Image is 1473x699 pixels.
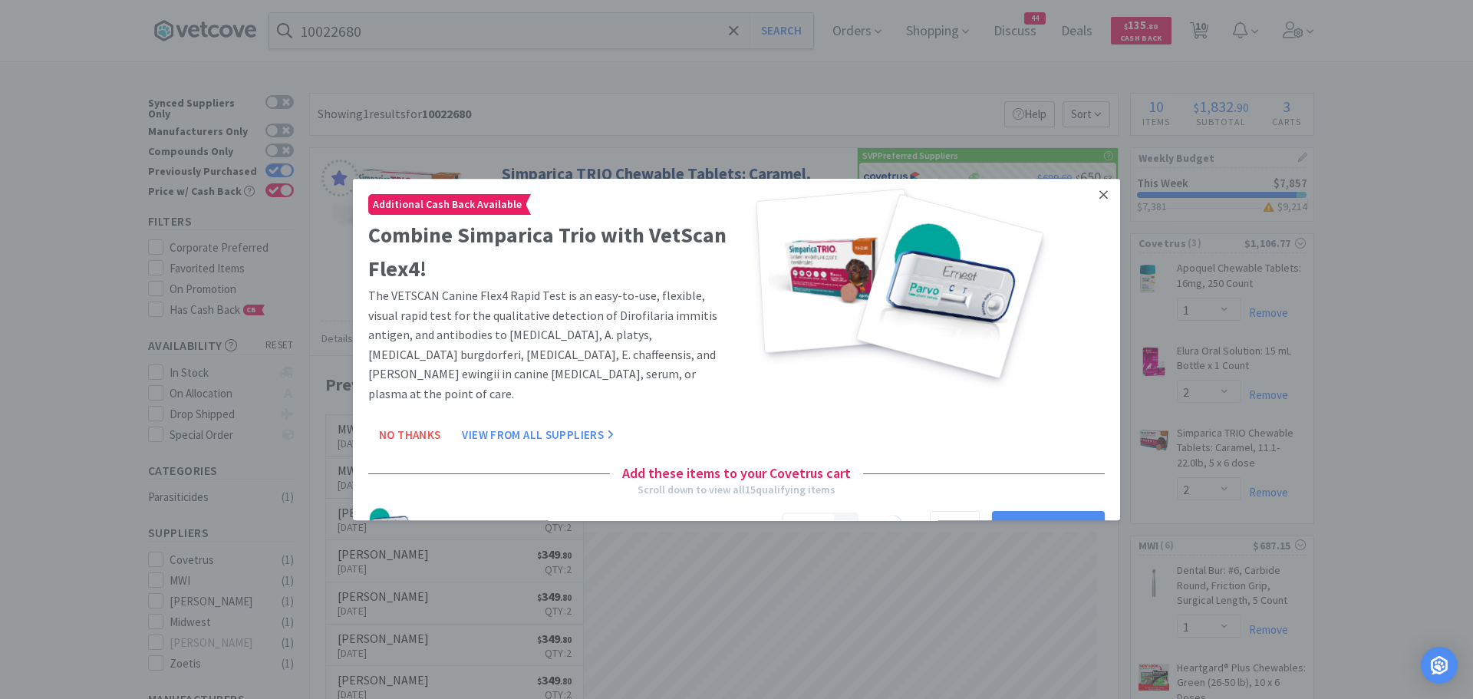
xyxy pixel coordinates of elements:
[368,218,730,287] h2: Combine Simparica Trio with VetScan Flex4!
[610,463,863,485] h4: Add these items to your Covetrus cart
[638,481,835,498] div: Scroll down to view all 15 qualifying items
[368,420,451,450] button: No Thanks
[1421,647,1458,684] div: Open Intercom Messenger
[992,512,1105,542] button: Add to Cart
[799,519,812,534] span: 49
[369,195,526,214] span: Additional Cash Back Available
[451,420,624,450] button: View From All Suppliers
[795,519,822,534] span: .
[368,506,410,548] img: d29e88d1ac714e649e326f9268caff60_38831.png
[368,286,730,404] p: The VETSCAN Canine Flex4 Rapid Test is an easy-to-use, flexible, visual rapid test for the qualit...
